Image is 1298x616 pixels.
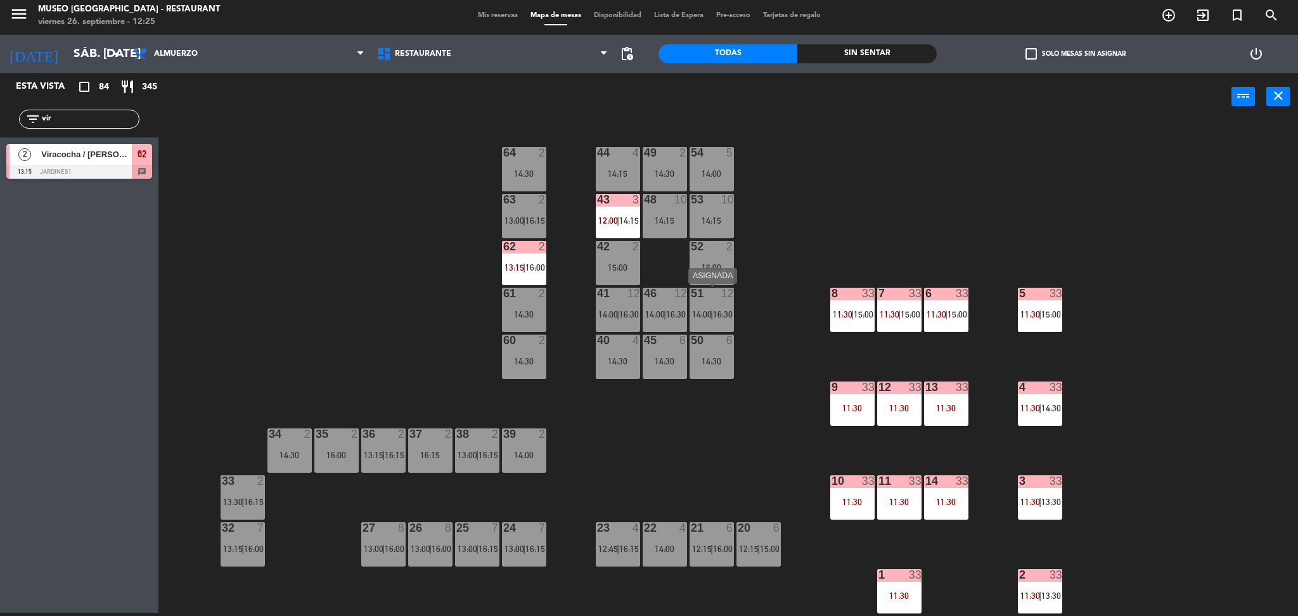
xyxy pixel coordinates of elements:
span: 11:30 [1020,403,1040,413]
div: 2 [398,428,406,440]
span: 13:15 [504,262,524,273]
span: Mis reservas [472,12,524,19]
div: 14:30 [596,357,640,366]
div: 13 [925,382,926,393]
div: 6 [925,288,926,299]
div: 14:30 [690,357,734,366]
div: viernes 26. septiembre - 12:25 [38,16,220,29]
span: | [1039,309,1041,319]
span: Tarjetas de regalo [757,12,827,19]
div: 7 [492,522,499,534]
span: | [523,215,525,226]
div: 14:30 [502,169,546,178]
i: restaurant [120,79,135,94]
span: | [898,309,901,319]
div: 42 [597,241,598,252]
span: 16:30 [666,309,686,319]
i: menu [10,4,29,23]
div: 33 [956,382,968,393]
span: | [241,544,244,554]
div: 33 [909,382,922,393]
div: 33 [909,288,922,299]
span: 13:00 [458,450,477,460]
div: 11:30 [877,591,922,600]
div: 4 [679,522,687,534]
div: 33 [1050,475,1062,487]
div: 63 [503,194,504,205]
span: 2 [18,148,31,161]
span: | [1039,497,1041,507]
span: pending_actions [619,46,634,61]
span: 16:30 [713,309,733,319]
span: Almuerzo [154,49,198,58]
span: Pre-acceso [710,12,757,19]
div: 14:30 [267,451,312,459]
div: Todas [659,44,797,63]
span: 13:00 [458,544,477,554]
span: 16:15 [525,215,545,226]
span: 84 [99,80,109,94]
div: 33 [1050,382,1062,393]
span: | [945,309,948,319]
div: 2 [492,428,499,440]
div: 10 [674,194,687,205]
div: ASIGNADA [688,268,737,284]
span: 14:30 [1041,403,1061,413]
span: | [1039,403,1041,413]
div: 3 [1019,475,1020,487]
div: 2 [726,241,734,252]
span: | [617,215,619,226]
span: Lista de Espera [648,12,710,19]
span: 16:15 [385,450,404,460]
div: 2 [539,335,546,346]
span: 15:00 [901,309,920,319]
div: 2 [1019,569,1020,581]
span: 14:15 [619,215,639,226]
div: 22 [644,522,645,534]
div: 14:00 [502,451,546,459]
div: 4 [633,522,640,534]
div: 2 [539,147,546,158]
div: 12 [627,288,640,299]
div: 2 [257,475,265,487]
span: 11:30 [833,309,852,319]
span: 16:00 [244,544,264,554]
span: | [617,544,619,554]
div: 46 [644,288,645,299]
span: | [429,544,432,554]
span: check_box_outline_blank [1025,48,1037,60]
div: 24 [503,522,504,534]
span: | [664,309,666,319]
span: 12:45 [598,544,618,554]
div: 4 [1019,382,1020,393]
span: 11:30 [1020,309,1040,319]
span: | [382,450,385,460]
span: 11:30 [880,309,899,319]
div: 62 [503,241,504,252]
div: 64 [503,147,504,158]
div: 33 [862,382,875,393]
i: turned_in_not [1230,8,1245,23]
span: 11:30 [927,309,946,319]
span: Mapa de mesas [524,12,588,19]
div: 7 [878,288,879,299]
div: 48 [644,194,645,205]
span: | [476,450,479,460]
div: 14:15 [596,169,640,178]
span: 14:00 [598,309,618,319]
div: 2 [679,147,687,158]
span: 15:00 [854,309,873,319]
span: 16:15 [479,450,498,460]
span: Viracocha / [PERSON_NAME] x2 [41,148,132,161]
i: exit_to_app [1195,8,1211,23]
span: | [710,544,713,554]
div: 25 [456,522,457,534]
